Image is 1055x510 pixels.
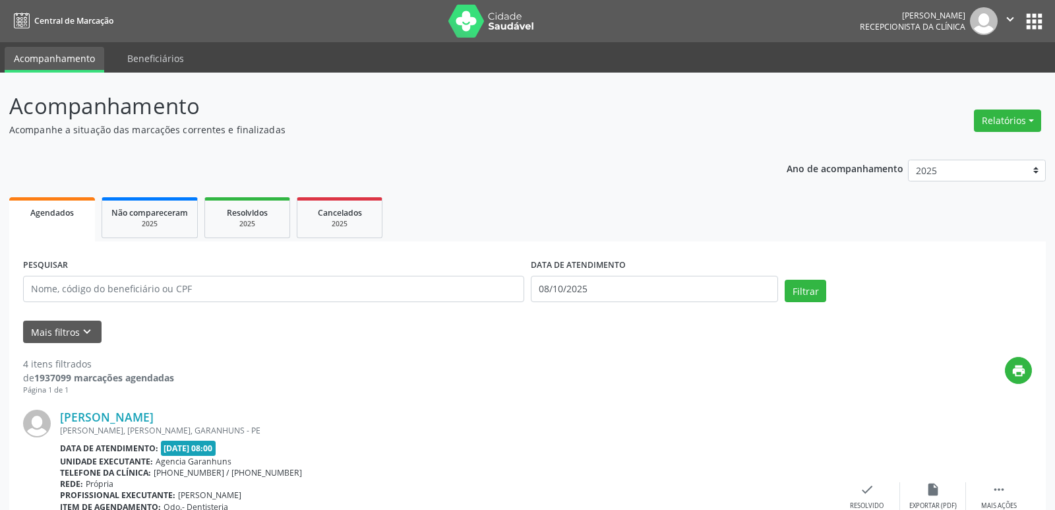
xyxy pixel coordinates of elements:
[860,21,965,32] span: Recepcionista da clínica
[23,371,174,385] div: de
[23,276,524,302] input: Nome, código do beneficiário ou CPF
[227,207,268,218] span: Resolvidos
[60,490,175,501] b: Profissional executante:
[970,7,998,35] img: img
[1003,12,1017,26] i: 
[86,478,113,490] span: Própria
[161,441,216,456] span: [DATE] 08:00
[1005,357,1032,384] button: print
[60,443,158,454] b: Data de atendimento:
[34,15,113,26] span: Central de Marcação
[80,325,94,339] i: keyboard_arrow_down
[34,371,174,384] strong: 1937099 marcações agendadas
[531,276,778,302] input: Selecione um intervalo
[860,482,874,497] i: check
[318,207,362,218] span: Cancelados
[787,160,903,176] p: Ano de acompanhamento
[23,321,102,344] button: Mais filtroskeyboard_arrow_down
[785,280,826,302] button: Filtrar
[1011,364,1026,378] i: print
[5,47,104,73] a: Acompanhamento
[60,467,151,478] b: Telefone da clínica:
[9,10,113,32] a: Central de Marcação
[111,207,188,218] span: Não compareceram
[60,410,154,424] a: [PERSON_NAME]
[307,219,373,229] div: 2025
[998,7,1023,35] button: 
[992,482,1006,497] i: 
[60,456,153,467] b: Unidade executante:
[860,10,965,21] div: [PERSON_NAME]
[9,123,735,137] p: Acompanhe a situação das marcações correntes e finalizadas
[111,219,188,229] div: 2025
[118,47,193,70] a: Beneficiários
[30,207,74,218] span: Agendados
[974,110,1041,132] button: Relatórios
[23,410,51,437] img: img
[1023,10,1046,33] button: apps
[9,90,735,123] p: Acompanhamento
[60,478,83,490] b: Rede:
[178,490,241,501] span: [PERSON_NAME]
[60,425,834,436] div: [PERSON_NAME], [PERSON_NAME], GARANHUNS - PE
[23,385,174,396] div: Página 1 de 1
[531,255,626,276] label: DATA DE ATENDIMENTO
[214,219,280,229] div: 2025
[154,467,302,478] span: [PHONE_NUMBER] / [PHONE_NUMBER]
[926,482,940,497] i: insert_drive_file
[23,255,68,276] label: PESQUISAR
[23,357,174,371] div: 4 itens filtrados
[156,456,231,467] span: Agencia Garanhuns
